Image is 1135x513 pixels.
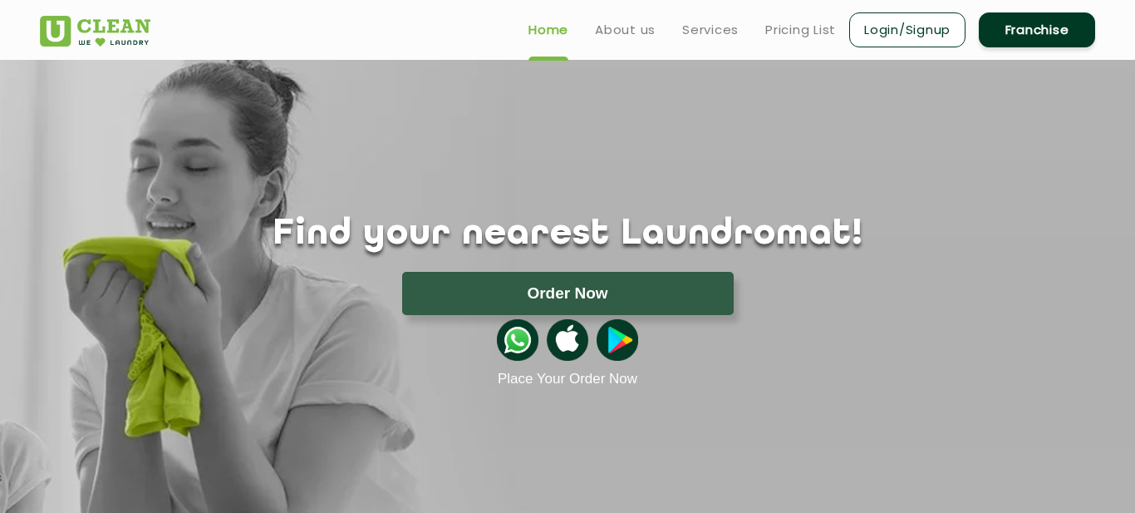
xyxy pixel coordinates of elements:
a: Home [528,20,568,40]
img: apple-icon.png [547,319,588,361]
a: Place Your Order Now [498,371,637,387]
a: Pricing List [765,20,836,40]
h1: Find your nearest Laundromat! [27,214,1108,255]
a: Franchise [979,12,1095,47]
img: UClean Laundry and Dry Cleaning [40,16,150,47]
a: About us [595,20,656,40]
button: Order Now [402,272,734,315]
img: playstoreicon.png [597,319,638,361]
img: whatsappicon.png [497,319,538,361]
a: Login/Signup [849,12,965,47]
a: Services [682,20,739,40]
